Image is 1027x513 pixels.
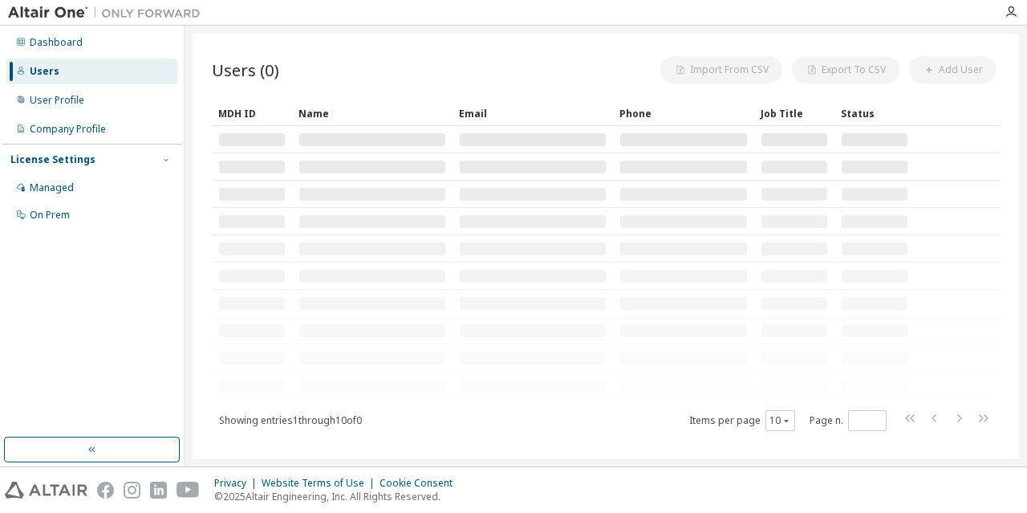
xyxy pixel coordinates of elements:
div: Users [30,65,59,78]
button: Export To CSV [792,56,899,83]
button: Add User [909,56,997,83]
button: 10 [769,414,791,427]
button: Import From CSV [660,56,782,83]
div: Email [459,100,607,126]
div: MDH ID [218,100,286,126]
div: Name [298,100,446,126]
img: facebook.svg [97,482,114,499]
img: Altair One [8,5,209,21]
p: © 2025 Altair Engineering, Inc. All Rights Reserved. [214,490,462,503]
div: Dashboard [30,36,83,49]
span: Showing entries 1 through 10 of 0 [219,413,362,427]
div: Privacy [214,477,262,490]
div: Managed [30,181,74,194]
div: License Settings [10,153,95,166]
img: instagram.svg [124,482,140,499]
span: Page n. [810,410,887,431]
img: linkedin.svg [150,482,167,499]
img: youtube.svg [177,482,200,499]
div: Website Terms of Use [262,477,380,490]
div: On Prem [30,209,70,222]
img: altair_logo.svg [5,482,87,499]
div: Status [841,100,908,126]
div: User Profile [30,94,84,107]
div: Job Title [761,100,828,126]
div: Company Profile [30,123,106,136]
span: Items per page [689,410,795,431]
span: Users (0) [212,59,279,81]
div: Phone [619,100,748,126]
div: Cookie Consent [380,477,462,490]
